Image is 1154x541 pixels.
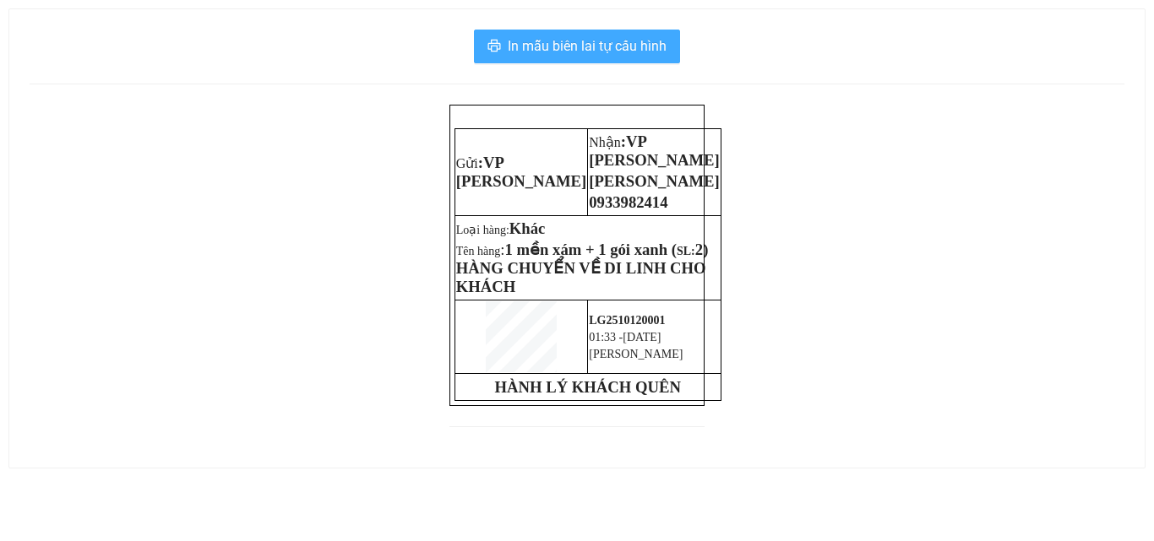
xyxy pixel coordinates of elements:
[500,241,677,258] span: :
[456,154,586,190] span: VP [PERSON_NAME]
[456,156,478,170] span: Gửi
[474,30,680,63] button: printerIn mẫu biên lai tự cấu hình
[456,259,706,295] span: HÀNG CHUYỂN VỀ DI LINH CHO KHÁCH
[589,133,719,169] span: VP [PERSON_NAME]
[495,378,681,396] strong: HÀNH LÝ KHÁCH QUÊN
[456,154,586,190] span: :
[589,348,683,360] span: [PERSON_NAME]
[589,193,667,211] span: 0933982414
[589,133,719,169] span: :
[456,245,677,257] span: Tên hàng
[487,39,501,55] span: printer
[677,245,695,257] span: SL:
[508,35,667,57] span: In mẫu biên lai tự cấu hình
[589,314,665,327] span: LG2510120001
[456,224,546,236] span: Loại hàng:
[623,331,661,344] span: [DATE]
[589,135,621,149] span: Nhận
[695,241,709,258] span: 2)
[504,241,677,258] span: 1 mền xám + 1 gói xanh (
[589,172,719,190] span: [PERSON_NAME]
[589,331,623,344] span: 01:33 -
[509,219,546,237] span: Khác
